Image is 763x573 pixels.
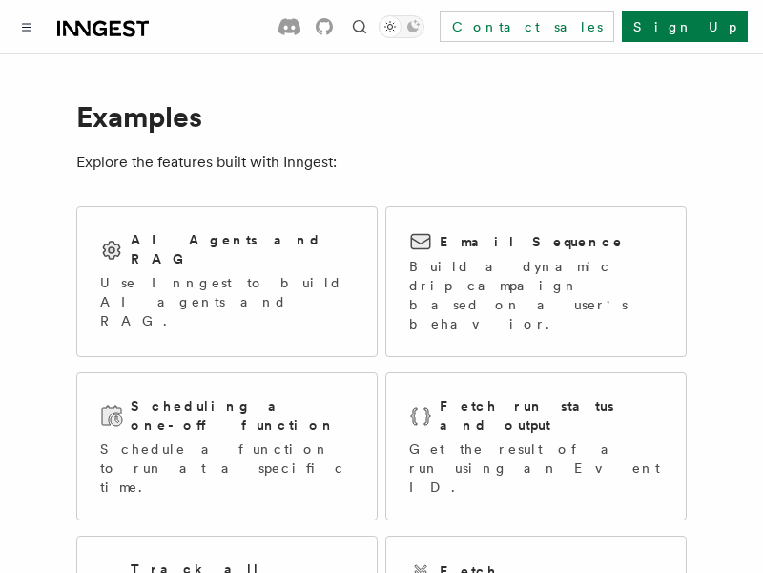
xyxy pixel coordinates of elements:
h2: Scheduling a one-off function [131,396,354,435]
a: Email SequenceBuild a dynamic drip campaign based on a user's behavior. [385,206,687,357]
h2: Email Sequence [440,232,624,251]
button: Toggle dark mode [379,15,424,38]
button: Find something... [348,15,371,38]
h2: AI Agents and RAG [131,230,354,268]
h1: Examples [76,99,687,134]
p: Use Inngest to build AI agents and RAG. [100,273,354,330]
a: Contact sales [440,11,614,42]
p: Get the result of a run using an Event ID. [409,439,663,497]
a: Sign Up [622,11,748,42]
h2: Fetch run status and output [440,396,663,435]
a: Fetch run status and outputGet the result of a run using an Event ID. [385,372,687,520]
a: AI Agents and RAGUse Inngest to build AI agents and RAG. [76,206,378,357]
p: Schedule a function to run at a specific time. [100,439,354,497]
a: Scheduling a one-off functionSchedule a function to run at a specific time. [76,372,378,520]
p: Explore the features built with Inngest: [76,149,687,176]
button: Toggle navigation [15,15,38,38]
p: Build a dynamic drip campaign based on a user's behavior. [409,257,663,333]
